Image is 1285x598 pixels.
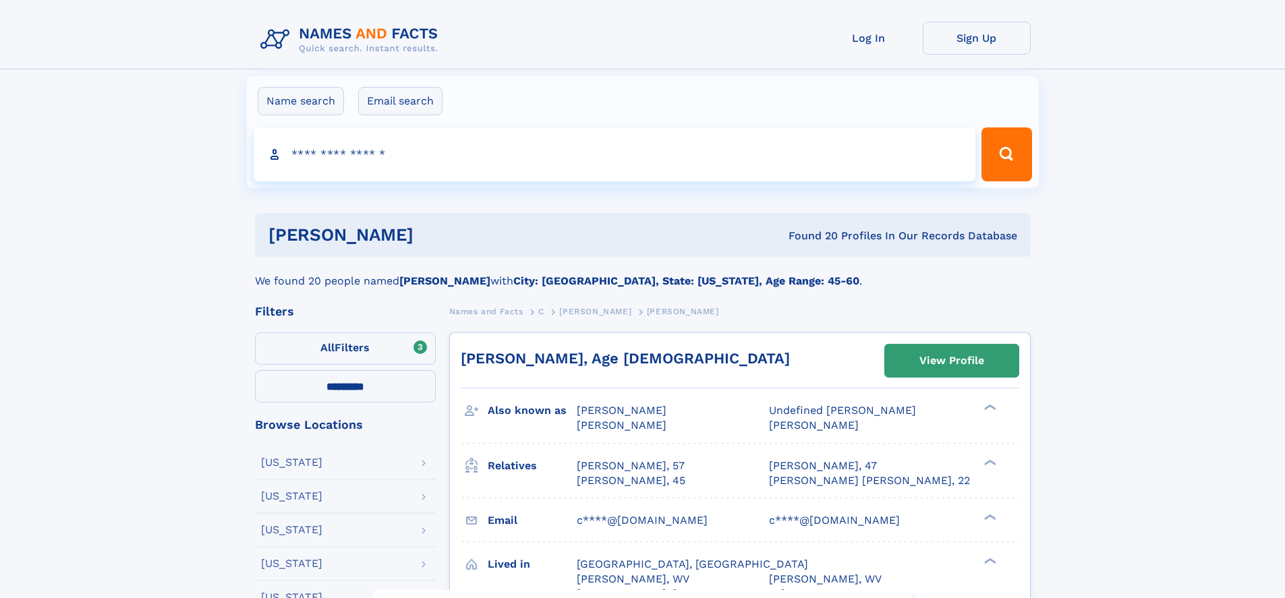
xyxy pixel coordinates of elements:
[255,419,436,431] div: Browse Locations
[255,257,1031,289] div: We found 20 people named with .
[488,553,577,576] h3: Lived in
[577,404,666,417] span: [PERSON_NAME]
[320,341,335,354] span: All
[255,305,436,318] div: Filters
[647,307,719,316] span: [PERSON_NAME]
[577,558,808,570] span: [GEOGRAPHIC_DATA], [GEOGRAPHIC_DATA]
[981,556,997,565] div: ❯
[538,307,544,316] span: C
[255,332,436,365] label: Filters
[981,458,997,467] div: ❯
[358,87,442,115] label: Email search
[769,572,882,585] span: [PERSON_NAME], WV
[601,229,1017,243] div: Found 20 Profiles In Our Records Database
[577,572,689,585] span: [PERSON_NAME], WV
[261,491,322,502] div: [US_STATE]
[981,512,997,521] div: ❯
[488,509,577,532] h3: Email
[769,404,916,417] span: Undefined [PERSON_NAME]
[919,345,984,376] div: View Profile
[577,473,685,488] a: [PERSON_NAME], 45
[577,419,666,431] span: [PERSON_NAME]
[885,345,1019,377] a: View Profile
[261,457,322,468] div: [US_STATE]
[268,227,601,243] h1: [PERSON_NAME]
[538,303,544,320] a: C
[255,22,449,58] img: Logo Names and Facts
[559,307,631,316] span: [PERSON_NAME]
[559,303,631,320] a: [PERSON_NAME]
[488,454,577,477] h3: Relatives
[488,399,577,422] h3: Also known as
[981,403,997,412] div: ❯
[261,525,322,535] div: [US_STATE]
[981,127,1031,181] button: Search Button
[399,274,490,287] b: [PERSON_NAME]
[769,458,877,473] a: [PERSON_NAME], 47
[449,303,523,320] a: Names and Facts
[769,419,859,431] span: [PERSON_NAME]
[815,22,923,55] a: Log In
[577,458,685,473] a: [PERSON_NAME], 57
[923,22,1031,55] a: Sign Up
[769,473,970,488] a: [PERSON_NAME] [PERSON_NAME], 22
[261,558,322,569] div: [US_STATE]
[258,87,344,115] label: Name search
[513,274,859,287] b: City: [GEOGRAPHIC_DATA], State: [US_STATE], Age Range: 45-60
[461,350,790,367] a: [PERSON_NAME], Age [DEMOGRAPHIC_DATA]
[254,127,976,181] input: search input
